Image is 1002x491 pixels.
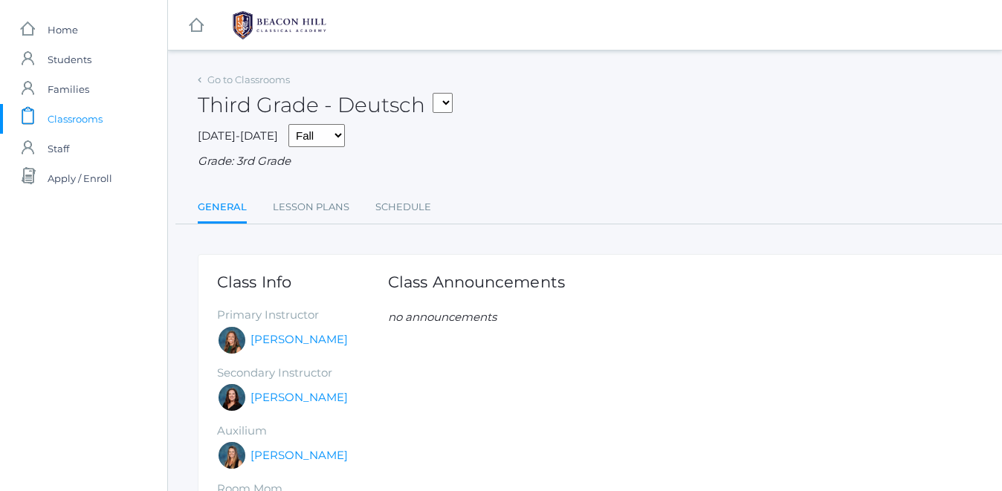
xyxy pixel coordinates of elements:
[217,325,247,355] div: Andrea Deutsch
[388,273,565,290] h1: Class Announcements
[48,45,91,74] span: Students
[198,129,278,143] span: [DATE]-[DATE]
[375,192,431,222] a: Schedule
[48,104,103,134] span: Classrooms
[273,192,349,222] a: Lesson Plans
[217,425,388,438] h5: Auxilium
[48,74,89,104] span: Families
[198,192,247,224] a: General
[217,383,247,412] div: Katie Watters
[250,447,348,464] a: [PERSON_NAME]
[207,74,290,85] a: Go to Classrooms
[217,273,388,290] h1: Class Info
[250,331,348,348] a: [PERSON_NAME]
[217,309,388,322] h5: Primary Instructor
[217,440,247,470] div: Juliana Fowler
[48,15,78,45] span: Home
[224,7,335,44] img: BHCALogos-05-308ed15e86a5a0abce9b8dd61676a3503ac9727e845dece92d48e8588c001991.png
[48,134,69,163] span: Staff
[198,94,453,117] h2: Third Grade - Deutsch
[48,163,112,193] span: Apply / Enroll
[250,389,348,406] a: [PERSON_NAME]
[388,310,497,324] em: no announcements
[217,367,388,380] h5: Secondary Instructor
